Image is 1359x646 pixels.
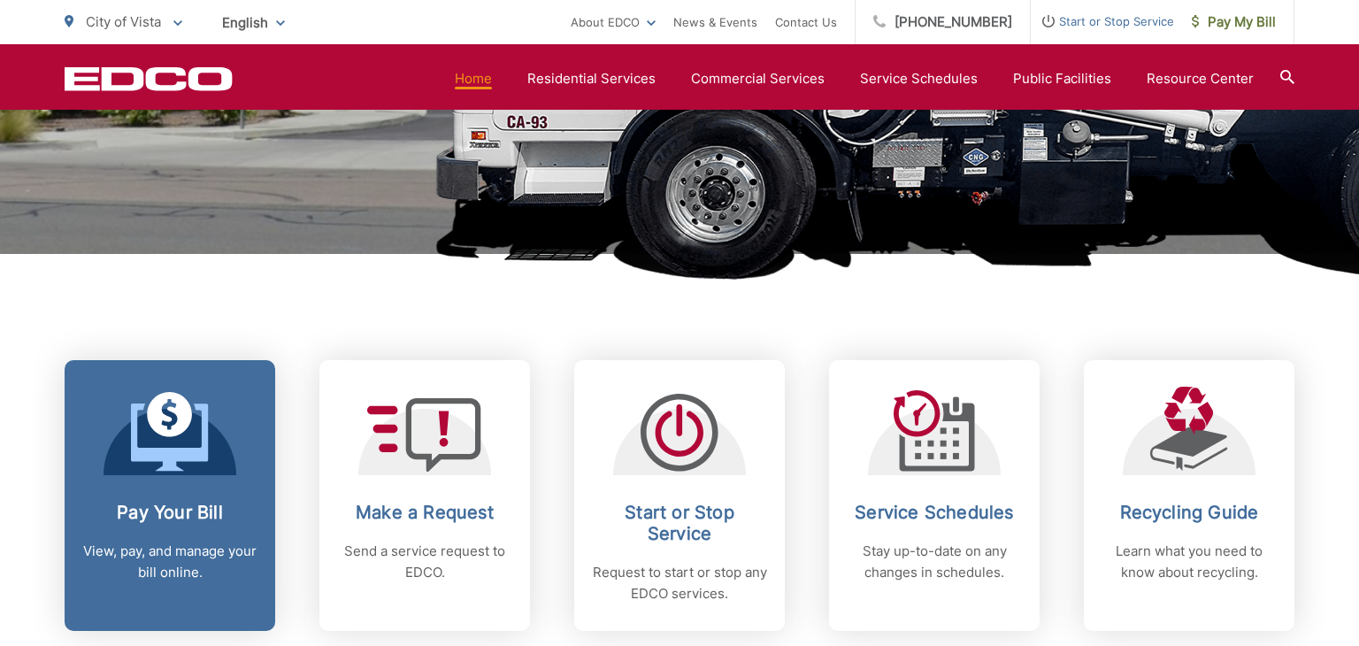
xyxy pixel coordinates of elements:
[1102,502,1277,523] h2: Recycling Guide
[1084,360,1294,631] a: Recycling Guide Learn what you need to know about recycling.
[691,68,825,89] a: Commercial Services
[337,541,512,583] p: Send a service request to EDCO.
[592,502,767,544] h2: Start or Stop Service
[86,13,161,30] span: City of Vista
[319,360,530,631] a: Make a Request Send a service request to EDCO.
[209,7,298,38] span: English
[673,12,757,33] a: News & Events
[592,562,767,604] p: Request to start or stop any EDCO services.
[1192,12,1276,33] span: Pay My Bill
[1013,68,1111,89] a: Public Facilities
[847,541,1022,583] p: Stay up-to-date on any changes in schedules.
[65,66,233,91] a: EDCD logo. Return to the homepage.
[829,360,1040,631] a: Service Schedules Stay up-to-date on any changes in schedules.
[847,502,1022,523] h2: Service Schedules
[775,12,837,33] a: Contact Us
[527,68,656,89] a: Residential Services
[455,68,492,89] a: Home
[82,502,257,523] h2: Pay Your Bill
[571,12,656,33] a: About EDCO
[337,502,512,523] h2: Make a Request
[1102,541,1277,583] p: Learn what you need to know about recycling.
[1147,68,1254,89] a: Resource Center
[860,68,978,89] a: Service Schedules
[65,360,275,631] a: Pay Your Bill View, pay, and manage your bill online.
[82,541,257,583] p: View, pay, and manage your bill online.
